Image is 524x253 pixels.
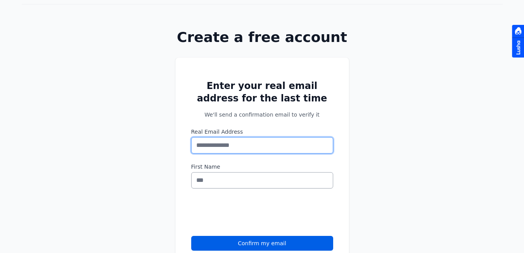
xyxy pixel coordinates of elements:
[191,163,333,171] label: First Name
[191,80,333,105] h2: Enter your real email address for the last time
[150,30,374,45] h1: Create a free account
[191,236,333,251] button: Confirm my email
[191,128,333,136] label: Real Email Address
[191,111,333,119] p: We'll send a confirmation email to verify it
[191,198,309,228] iframe: reCAPTCHA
